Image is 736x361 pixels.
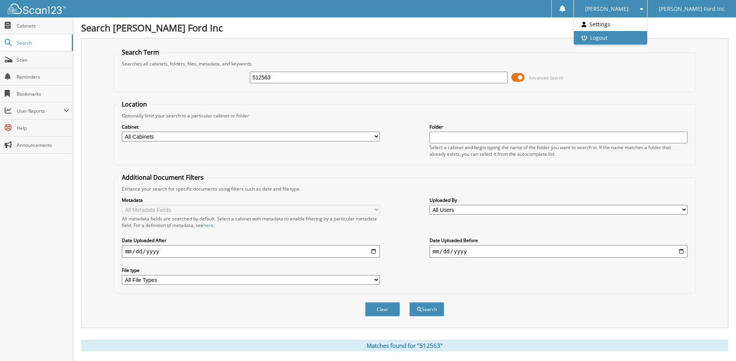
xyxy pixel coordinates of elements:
label: Cabinet [122,124,380,130]
img: scan123-logo-white.svg [8,3,66,14]
div: Searches all cabinets, folders, files, metadata, and keywords [118,60,691,67]
label: Date Uploaded After [122,237,380,244]
span: Help [17,125,69,131]
label: Folder [429,124,688,130]
span: Reminders [17,74,69,80]
button: Clear [365,302,400,316]
div: Matches found for "512563" [81,340,728,351]
button: Search [409,302,444,316]
label: Uploaded By [429,197,688,203]
span: Advanced Search [529,75,563,81]
legend: Location [118,100,151,108]
div: Optionally limit your search to a particular cabinet or folder [118,112,691,119]
span: [PERSON_NAME] [585,7,629,11]
legend: Search Term [118,48,163,57]
input: end [429,245,688,258]
span: [PERSON_NAME] Ford Inc [659,7,725,11]
div: Enhance your search for specific documents using filters such as date and file type. [118,186,691,192]
a: Settings [574,17,647,31]
a: here [203,222,213,229]
legend: Additional Document Filters [118,173,208,182]
span: Cabinets [17,22,69,29]
div: All metadata fields are searched by default. Select a cabinet with metadata to enable filtering b... [122,215,380,229]
h1: Search [PERSON_NAME] Ford Inc [81,21,728,34]
input: start [122,245,380,258]
label: File type [122,267,380,273]
span: Search [17,40,68,46]
a: Logout [574,31,647,45]
span: User Reports [17,108,64,114]
div: Select a cabinet and begin typing the name of the folder you want to search in. If the name match... [429,144,688,157]
label: Metadata [122,197,380,203]
span: Announcements [17,142,69,148]
span: Bookmarks [17,91,69,97]
label: Date Uploaded Before [429,237,688,244]
span: Scan [17,57,69,63]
